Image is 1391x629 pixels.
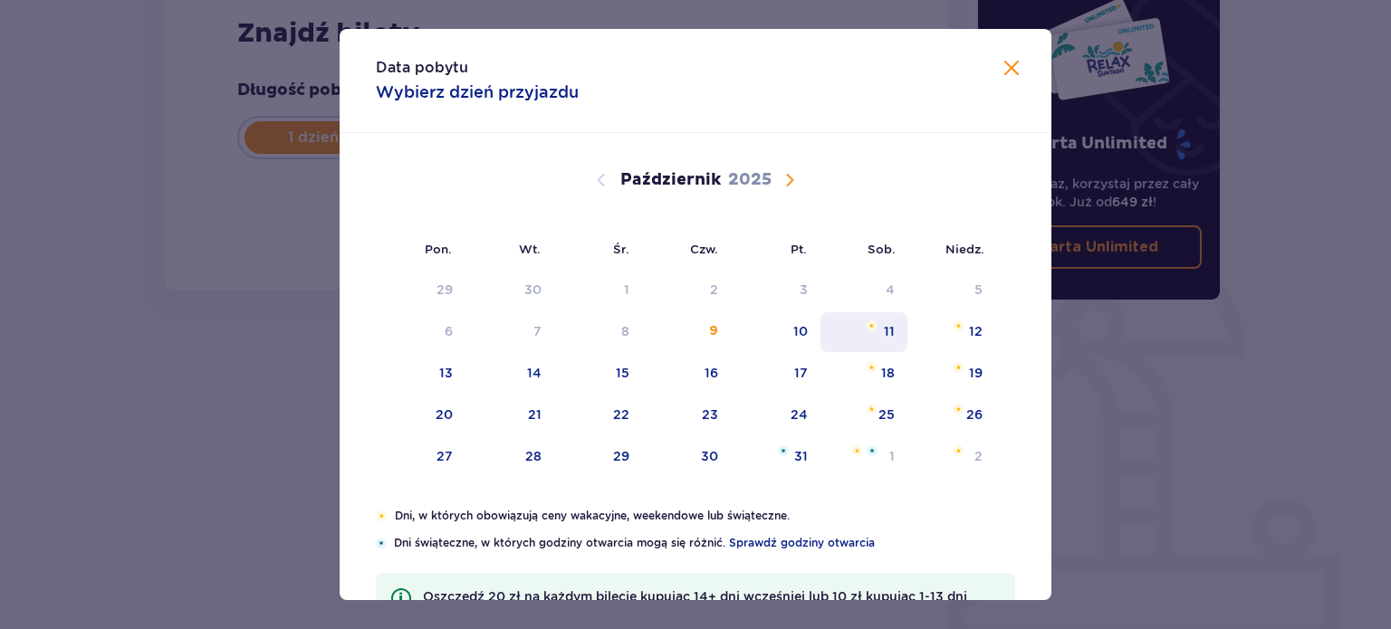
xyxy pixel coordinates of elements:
[395,508,1015,524] p: Dni, w których obowiązują ceny wakacyjne, weekendowe lub świąteczne.
[705,364,718,382] div: 16
[436,447,453,465] div: 27
[465,437,555,477] td: wtorek, 28 października 2025
[729,535,875,551] a: Sprawdź godziny otwarcia
[616,364,629,382] div: 15
[945,242,984,256] small: Niedz.
[624,281,629,299] div: 1
[866,320,878,331] img: Pomarańczowa gwiazdka
[376,271,465,310] td: Data niedostępna. poniedziałek, 29 września 2025
[376,510,388,521] img: Pomarańczowa gwiazdka
[376,396,465,435] td: poniedziałek, 20 października 2025
[519,242,541,256] small: Wt.
[974,281,983,299] div: 5
[791,242,807,256] small: Pt.
[425,242,452,256] small: Pon.
[376,312,465,352] td: Data niedostępna. poniedziałek, 6 października 2025
[868,242,896,256] small: Sob.
[1001,58,1022,81] button: Zamknij
[533,322,542,340] div: 7
[554,271,642,310] td: Data niedostępna. środa, 1 października 2025
[701,447,718,465] div: 30
[702,405,718,424] div: 23
[554,437,642,477] td: środa, 29 października 2025
[613,405,629,424] div: 22
[642,396,732,435] td: czwartek, 23 października 2025
[969,364,983,382] div: 19
[525,447,542,465] div: 28
[465,312,555,352] td: Data niedostępna. wtorek, 7 października 2025
[800,281,808,299] div: 3
[820,396,908,435] td: sobota, 25 października 2025
[953,445,964,456] img: Pomarańczowa gwiazdka
[613,242,629,256] small: Śr.
[439,364,453,382] div: 13
[974,447,983,465] div: 2
[436,405,453,424] div: 20
[642,312,732,352] td: Data niedostępna. czwartek, 9 października 2025
[394,535,1015,551] p: Dni świąteczne, w których godziny otwarcia mogą się różnić.
[709,322,718,340] div: 9
[376,81,579,103] p: Wybierz dzień przyjazdu
[884,322,895,340] div: 11
[867,445,878,456] img: Niebieska gwiazdka
[778,445,789,456] img: Niebieska gwiazdka
[820,271,908,310] td: Data niedostępna. sobota, 4 października 2025
[820,312,908,352] td: sobota, 11 października 2025
[779,169,801,191] button: Następny miesiąc
[465,271,555,310] td: Data niedostępna. wtorek, 30 września 2025
[527,364,542,382] div: 14
[642,437,732,477] td: czwartek, 30 października 2025
[710,281,718,299] div: 2
[554,396,642,435] td: środa, 22 października 2025
[436,281,453,299] div: 29
[966,405,983,424] div: 26
[620,169,721,191] p: Październik
[731,271,820,310] td: Data niedostępna. piątek, 3 października 2025
[445,322,453,340] div: 6
[953,320,964,331] img: Pomarańczowa gwiazdka
[728,169,772,191] p: 2025
[524,281,542,299] div: 30
[793,322,808,340] div: 10
[642,354,732,394] td: czwartek, 16 października 2025
[731,396,820,435] td: piątek, 24 października 2025
[889,447,895,465] div: 1
[554,312,642,352] td: Data niedostępna. środa, 8 października 2025
[794,364,808,382] div: 17
[690,242,718,256] small: Czw.
[423,587,1001,624] p: Oszczędź 20 zł na każdym bilecie kupując 14+ dni wcześniej lub 10 zł kupując 1-13 dni wcześniej!
[820,354,908,394] td: sobota, 18 października 2025
[376,437,465,477] td: poniedziałek, 27 października 2025
[590,169,612,191] button: Poprzedni miesiąc
[881,364,895,382] div: 18
[731,437,820,477] td: piątek, 31 października 2025
[376,354,465,394] td: poniedziałek, 13 października 2025
[866,404,878,415] img: Pomarańczowa gwiazdka
[820,437,908,477] td: sobota, 1 listopada 2025
[731,312,820,352] td: piątek, 10 października 2025
[878,405,895,424] div: 25
[907,437,995,477] td: niedziela, 2 listopada 2025
[376,58,468,78] p: Data pobytu
[907,354,995,394] td: niedziela, 19 października 2025
[886,281,895,299] div: 4
[907,396,995,435] td: niedziela, 26 października 2025
[866,362,878,373] img: Pomarańczowa gwiazdka
[953,362,964,373] img: Pomarańczowa gwiazdka
[621,322,629,340] div: 8
[953,404,964,415] img: Pomarańczowa gwiazdka
[465,396,555,435] td: wtorek, 21 października 2025
[791,405,808,424] div: 24
[376,538,387,548] img: Niebieska gwiazdka
[613,447,629,465] div: 29
[731,354,820,394] td: piątek, 17 października 2025
[851,445,863,456] img: Pomarańczowa gwiazdka
[528,405,542,424] div: 21
[642,271,732,310] td: Data niedostępna. czwartek, 2 października 2025
[907,271,995,310] td: Data niedostępna. niedziela, 5 października 2025
[907,312,995,352] td: niedziela, 12 października 2025
[465,354,555,394] td: wtorek, 14 października 2025
[554,354,642,394] td: środa, 15 października 2025
[969,322,983,340] div: 12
